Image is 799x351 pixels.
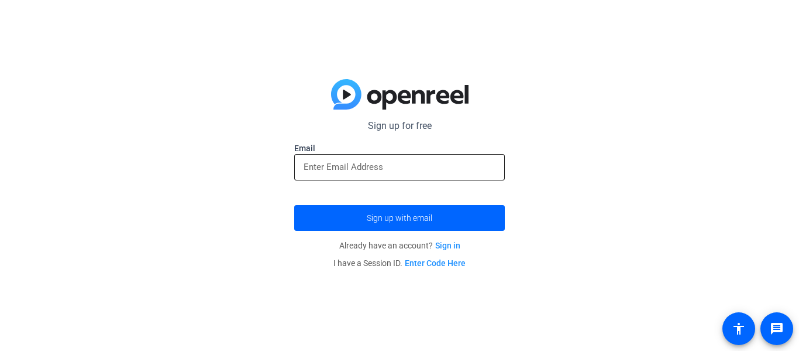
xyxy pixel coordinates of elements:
input: Enter Email Address [304,160,495,174]
img: blue-gradient.svg [331,79,469,110]
p: Sign up for free [294,119,505,133]
a: Enter Code Here [405,258,466,268]
mat-icon: accessibility [732,322,746,336]
mat-icon: message [770,322,784,336]
label: Email [294,142,505,154]
span: Already have an account? [339,241,460,250]
button: Sign up with email [294,205,505,231]
a: Sign in [435,241,460,250]
span: I have a Session ID. [333,258,466,268]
